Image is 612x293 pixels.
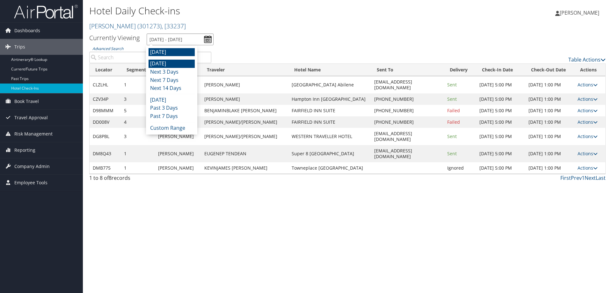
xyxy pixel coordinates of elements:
[149,60,195,68] li: [DATE]
[288,105,371,116] td: FAIRFIELD INN SUITE
[582,174,585,181] a: 1
[90,145,121,162] td: DM8Q43
[476,116,525,128] td: [DATE] 5:00 PM
[585,174,596,181] a: Next
[14,23,40,39] span: Dashboards
[121,162,155,174] td: 1
[201,76,288,93] td: [PERSON_NAME]
[371,128,444,145] td: [EMAIL_ADDRESS][DOMAIN_NAME]
[121,76,155,93] td: 1
[155,128,201,145] td: [PERSON_NAME]
[121,128,155,145] td: 3
[155,162,201,174] td: [PERSON_NAME]
[560,174,571,181] a: First
[288,145,371,162] td: Super 8 [GEOGRAPHIC_DATA]
[14,4,78,19] img: airportal-logo.png
[90,128,121,145] td: DG8PBL
[162,22,186,30] span: , [ 33237 ]
[288,128,371,145] td: WESTERN TRAVELLER HOTEL
[447,96,457,102] span: Sent
[201,128,288,145] td: [PERSON_NAME]/[PERSON_NAME]
[90,64,121,76] th: Locator: activate to sort column ascending
[288,64,371,76] th: Hotel Name: activate to sort column ascending
[578,82,598,88] a: Actions
[201,116,288,128] td: [PERSON_NAME]/[PERSON_NAME]
[525,93,574,105] td: [DATE] 1:00 PM
[578,107,598,114] a: Actions
[288,93,371,105] td: Hampton Inn [GEOGRAPHIC_DATA]
[89,52,211,63] input: Advanced Search
[476,93,525,105] td: [DATE] 5:00 PM
[525,145,574,162] td: [DATE] 1:00 PM
[578,165,598,171] a: Actions
[568,56,606,63] a: Table Actions
[476,128,525,145] td: [DATE] 5:00 PM
[288,116,371,128] td: FAIRFIELD INN SUITE
[89,4,433,18] h1: Hotel Daily Check-ins
[371,145,444,162] td: [EMAIL_ADDRESS][DOMAIN_NAME]
[121,145,155,162] td: 1
[371,64,444,76] th: Sent To: activate to sort column ascending
[525,105,574,116] td: [DATE] 1:00 PM
[14,110,48,126] span: Travel Approval
[92,46,123,51] a: Advanced Search
[155,145,201,162] td: [PERSON_NAME]
[447,107,460,114] span: Failed
[578,96,598,102] a: Actions
[14,175,47,191] span: Employee Tools
[525,116,574,128] td: [DATE] 1:00 PM
[447,82,457,88] span: Sent
[578,133,598,139] a: Actions
[578,150,598,157] a: Actions
[574,64,605,76] th: Actions
[89,33,140,42] h3: Currently Viewing
[121,93,155,105] td: 3
[149,48,195,56] li: [DATE]
[90,76,121,93] td: CLZLHL
[201,145,288,162] td: EUGENEP TENDEAN
[447,119,460,125] span: Failed
[525,128,574,145] td: [DATE] 1:00 PM
[201,93,288,105] td: [PERSON_NAME]
[149,112,195,121] li: Past 7 Days
[89,22,186,30] a: [PERSON_NAME]
[14,158,50,174] span: Company Admin
[525,76,574,93] td: [DATE] 1:00 PM
[578,119,598,125] a: Actions
[476,76,525,93] td: [DATE] 5:00 PM
[555,3,606,22] a: [PERSON_NAME]
[109,174,112,181] span: 8
[371,76,444,93] td: [EMAIL_ADDRESS][DOMAIN_NAME]
[149,104,195,112] li: Past 3 Days
[90,116,121,128] td: DD008V
[149,96,195,104] li: [DATE]
[14,126,53,142] span: Risk Management
[201,64,288,76] th: Traveler: activate to sort column ascending
[447,133,457,139] span: Sent
[121,116,155,128] td: 4
[14,39,25,55] span: Trips
[288,162,371,174] td: Towneplace [GEOGRAPHIC_DATA]
[371,105,444,116] td: [PHONE_NUMBER]
[371,116,444,128] td: [PHONE_NUMBER]
[447,150,457,157] span: Sent
[288,76,371,93] td: [GEOGRAPHIC_DATA] Abilene
[371,93,444,105] td: [PHONE_NUMBER]
[14,142,35,158] span: Reporting
[476,162,525,174] td: [DATE] 5:00 PM
[201,105,288,116] td: BENJAMINBLAKE [PERSON_NAME]
[149,68,195,76] li: Next 3 Days
[476,145,525,162] td: [DATE] 5:00 PM
[571,174,582,181] a: Prev
[90,105,121,116] td: D98MMM
[121,105,155,116] td: 5
[201,162,288,174] td: KEVINJAMES [PERSON_NAME]
[525,64,574,76] th: Check-Out Date: activate to sort column ascending
[476,105,525,116] td: [DATE] 5:00 PM
[137,22,162,30] span: ( 301273 )
[147,33,214,45] input: [DATE] - [DATE]
[149,76,195,84] li: Next 7 Days
[149,124,195,132] li: Custom Range
[525,162,574,174] td: [DATE] 1:00 PM
[90,162,121,174] td: DMB775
